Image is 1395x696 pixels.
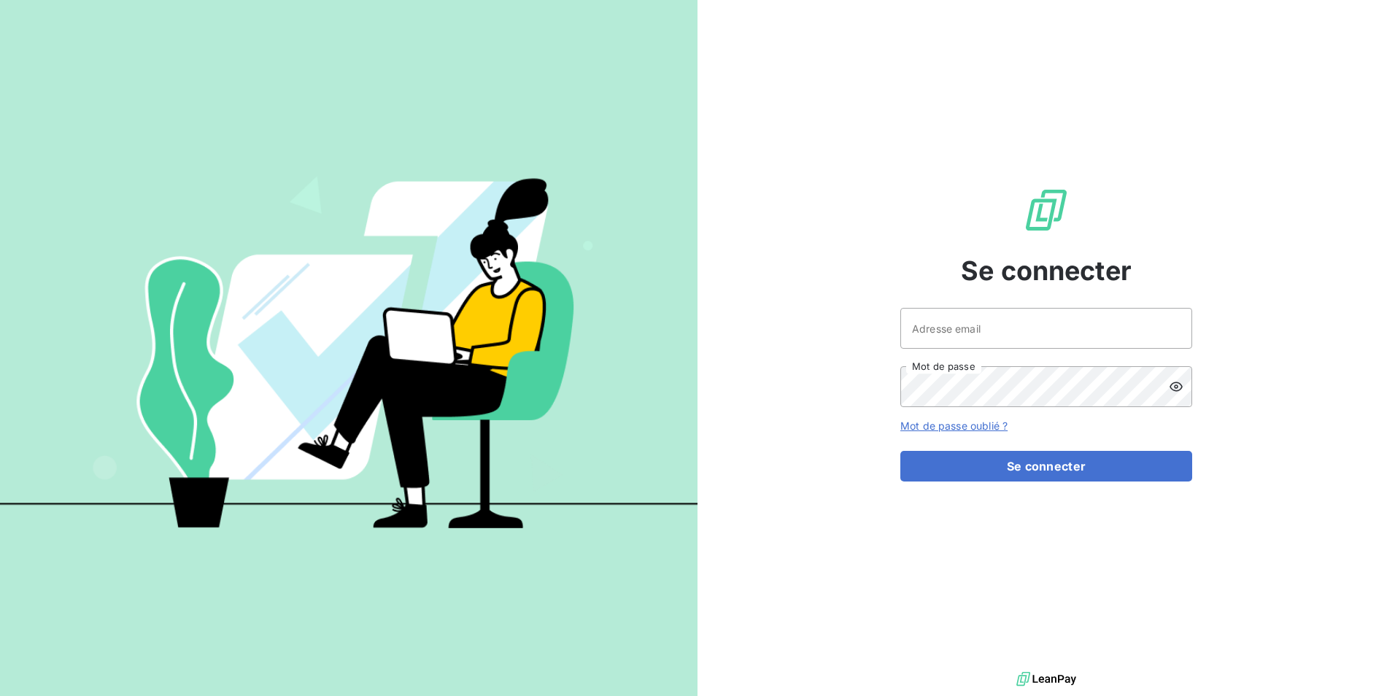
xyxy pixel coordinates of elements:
[900,419,1008,432] a: Mot de passe oublié ?
[1023,187,1070,233] img: Logo LeanPay
[900,451,1192,482] button: Se connecter
[961,251,1132,290] span: Se connecter
[1016,668,1076,690] img: logo
[900,308,1192,349] input: placeholder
